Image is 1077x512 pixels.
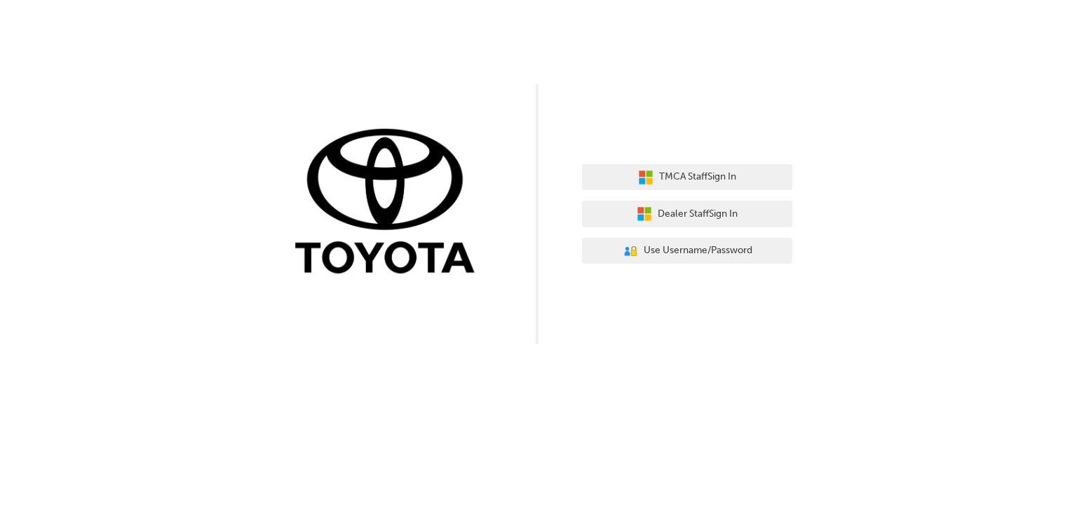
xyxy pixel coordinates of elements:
[658,206,738,222] span: Dealer Staff Sign In
[285,126,495,281] img: Trak
[582,238,792,264] button: Use Username/Password
[659,169,736,185] span: TMCA Staff Sign In
[582,201,792,227] button: Dealer StaffSign In
[644,243,752,259] span: Use Username/Password
[582,164,792,191] button: TMCA StaffSign In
